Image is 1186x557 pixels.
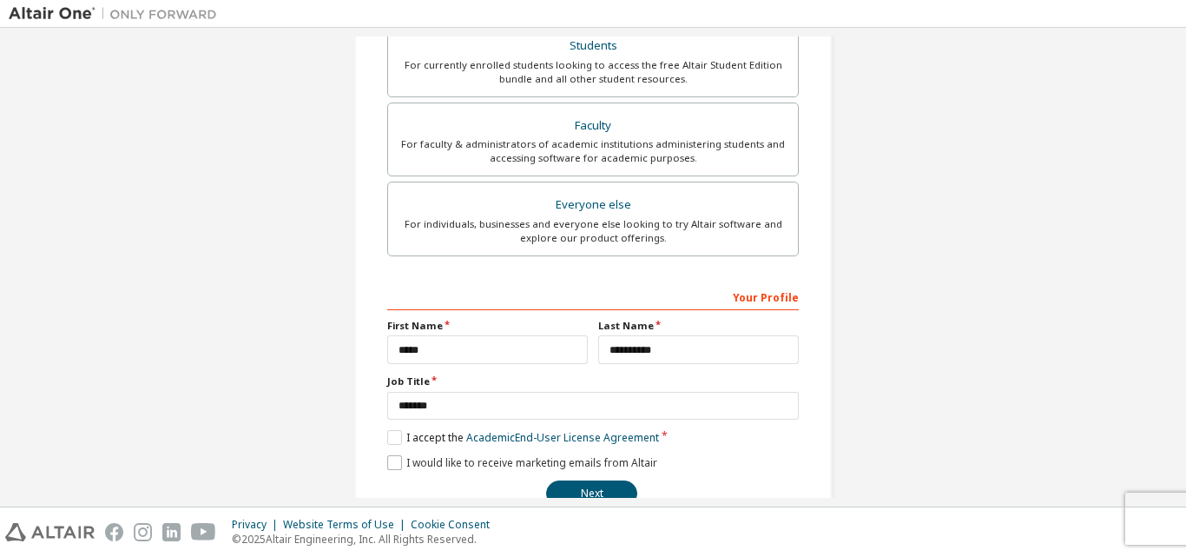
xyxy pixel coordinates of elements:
div: For currently enrolled students looking to access the free Altair Student Edition bundle and all ... [399,58,787,86]
div: Faculty [399,114,787,138]
div: Everyone else [399,193,787,217]
div: Website Terms of Use [283,518,411,532]
img: altair_logo.svg [5,523,95,541]
p: © 2025 Altair Engineering, Inc. All Rights Reserved. [232,532,500,547]
img: Altair One [9,5,226,23]
label: First Name [387,319,588,333]
div: For individuals, businesses and everyone else looking to try Altair software and explore our prod... [399,217,787,245]
label: Last Name [598,319,799,333]
div: For faculty & administrators of academic institutions administering students and accessing softwa... [399,137,787,165]
img: facebook.svg [105,523,123,541]
label: I accept the [387,430,659,445]
div: Your Profile [387,282,799,310]
img: linkedin.svg [162,523,181,541]
div: Students [399,34,787,58]
label: I would like to receive marketing emails from Altair [387,455,657,470]
a: Academic End-User License Agreement [466,430,659,445]
label: Job Title [387,375,799,388]
div: Cookie Consent [411,518,500,532]
button: Next [546,481,637,507]
img: youtube.svg [191,523,216,541]
img: instagram.svg [134,523,152,541]
div: Privacy [232,518,283,532]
